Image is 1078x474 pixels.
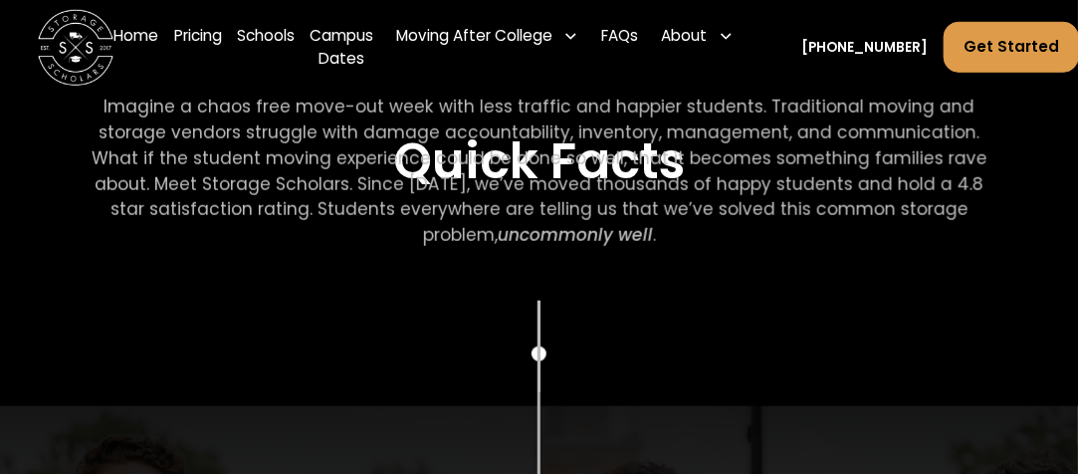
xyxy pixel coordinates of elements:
div: About [661,25,707,48]
a: [PHONE_NUMBER] [802,38,929,58]
a: FAQs [602,10,639,86]
div: About [654,10,742,63]
img: Storage Scholars main logo [38,10,113,86]
em: uncommonly well [498,223,653,247]
a: home [38,10,113,86]
p: Imagine a chaos free move-out week with less traffic and happier students. Traditional moving and... [84,95,994,249]
a: Home [113,10,158,86]
a: Campus Dates [310,10,373,86]
div: Moving After College [388,10,586,63]
a: Schools [237,10,295,86]
div: Moving After College [396,25,552,48]
a: Pricing [174,10,222,86]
